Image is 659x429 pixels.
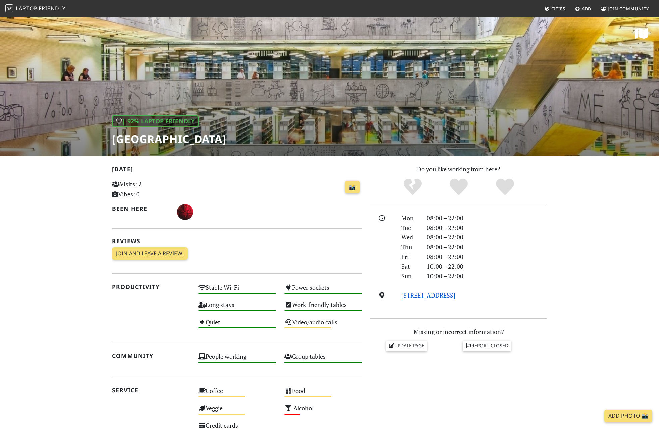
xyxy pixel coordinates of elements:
[112,387,190,394] h2: Service
[194,403,281,420] div: Veggie
[280,282,366,299] div: Power sockets
[397,242,423,252] div: Thu
[423,223,551,233] div: 08:00 – 22:00
[401,291,455,299] a: [STREET_ADDRESS]
[112,237,362,245] h2: Reviews
[397,232,423,242] div: Wed
[423,271,551,281] div: 10:00 – 22:00
[397,223,423,233] div: Tue
[370,164,547,174] p: Do you like working from here?
[386,341,427,351] a: Update page
[112,352,190,359] h2: Community
[112,132,226,145] h1: [GEOGRAPHIC_DATA]
[423,242,551,252] div: 08:00 – 22:00
[436,178,482,196] div: Yes
[194,317,281,334] div: Quiet
[370,327,547,337] p: Missing or incorrect information?
[482,178,528,196] div: Definitely!
[293,404,314,412] s: Alcohol
[423,232,551,242] div: 08:00 – 22:00
[423,252,551,262] div: 08:00 – 22:00
[16,5,38,12] span: Laptop
[39,5,65,12] span: Friendly
[463,341,511,351] a: Report closed
[5,3,66,15] a: LaptopFriendly LaptopFriendly
[345,181,360,194] a: 📸
[194,385,281,403] div: Coffee
[280,317,366,334] div: Video/audio calls
[572,3,594,15] a: Add
[397,271,423,281] div: Sun
[582,6,592,12] span: Add
[5,4,13,12] img: LaptopFriendly
[112,205,169,212] h2: Been here
[390,178,436,196] div: No
[397,252,423,262] div: Fri
[194,282,281,299] div: Stable Wi-Fi
[423,213,551,223] div: 08:00 – 22:00
[542,3,568,15] a: Cities
[194,351,281,368] div: People working
[112,179,190,199] p: Visits: 2 Vibes: 0
[608,6,649,12] span: Join Community
[397,213,423,223] div: Mon
[423,262,551,271] div: 10:00 – 22:00
[112,283,190,290] h2: Productivity
[112,115,199,127] div: | 92% Laptop Friendly
[112,247,188,260] a: Join and leave a review!
[551,6,565,12] span: Cities
[604,410,652,422] a: Add Photo 📸
[598,3,652,15] a: Join Community
[177,204,193,220] img: 2224-samuel.jpg
[397,262,423,271] div: Sat
[280,299,366,316] div: Work-friendly tables
[280,385,366,403] div: Food
[112,166,362,175] h2: [DATE]
[177,207,193,215] span: Samuel Zachariev
[280,351,366,368] div: Group tables
[194,299,281,316] div: Long stays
